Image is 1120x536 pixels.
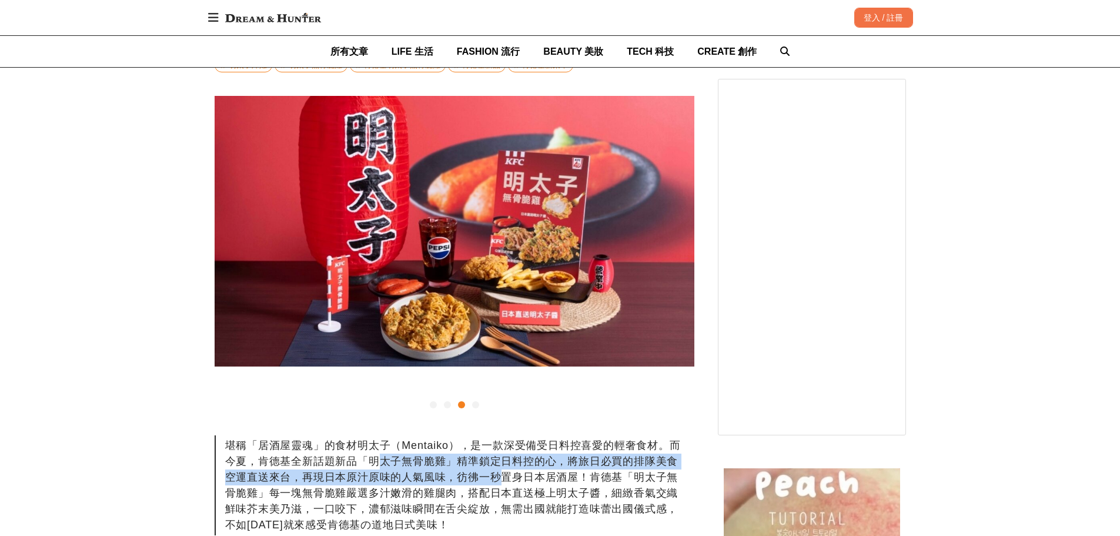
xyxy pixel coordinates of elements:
span: CREATE 創作 [697,46,757,56]
a: TECH 科技 [627,36,674,67]
a: BEAUTY 美妝 [543,36,603,67]
span: BEAUTY 美妝 [543,46,603,56]
img: Dream & Hunter [219,7,327,28]
div: 堪稱「居酒屋靈魂」的食材明太子（Mentaiko），是一款深受備受日料控喜愛的輕奢食材。而今夏，肯德基全新話題新品「明太子無骨脆雞」精準鎖定日料控的心，將旅日必買的排隊美食空運直送來台，再現日本... [215,435,694,535]
span: LIFE 生活 [392,46,433,56]
div: 登入 / 註冊 [854,8,913,28]
span: 所有文章 [330,46,368,56]
a: 所有文章 [330,36,368,67]
span: TECH 科技 [627,46,674,56]
a: CREATE 創作 [697,36,757,67]
a: FASHION 流行 [457,36,520,67]
span: FASHION 流行 [457,46,520,56]
a: LIFE 生活 [392,36,433,67]
img: f8821ff0-9c07-43b9-a7e7-adf4ed0b7134.jpg [215,96,694,367]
